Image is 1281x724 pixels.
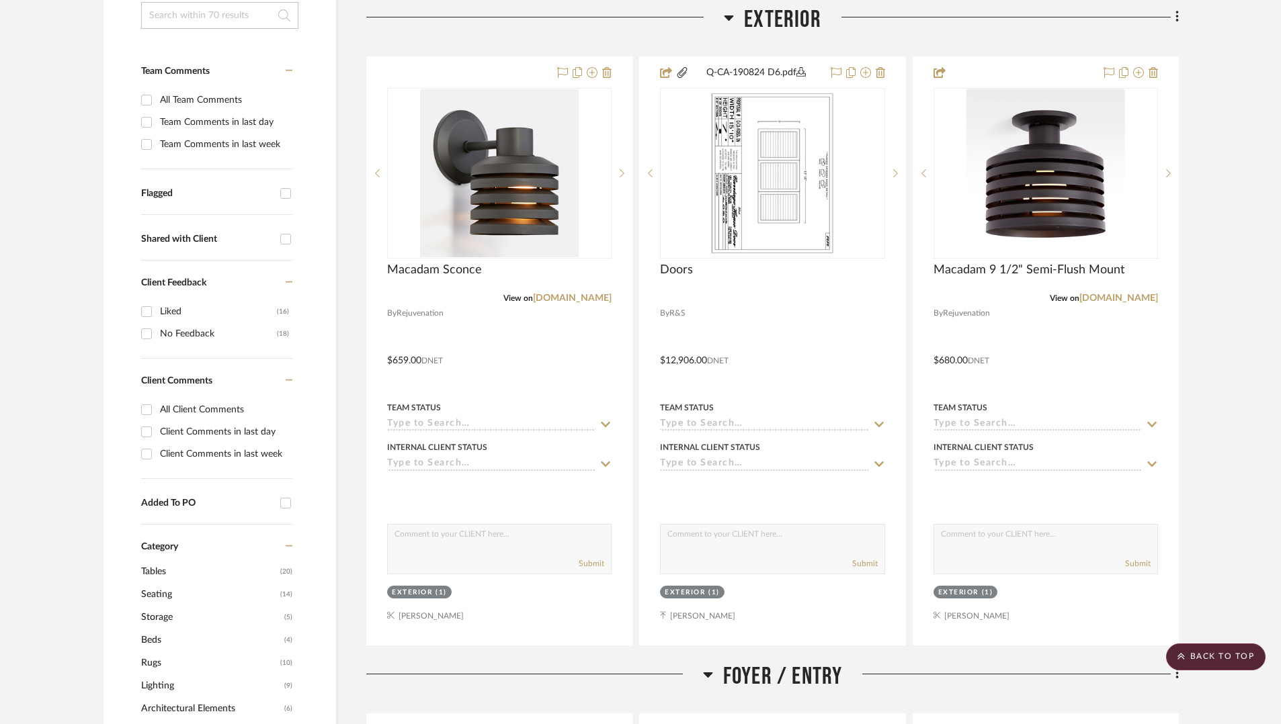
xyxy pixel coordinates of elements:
div: Team Status [387,402,441,414]
input: Type to Search… [660,458,868,471]
span: Foyer / Entry [723,662,843,691]
span: Team Comments [141,66,210,76]
span: Macadam 9 1/2" Semi-Flush Mount [934,263,1124,277]
div: 0 [661,89,884,258]
span: (10) [280,652,292,674]
span: Exterior [744,5,821,34]
span: View on [503,294,533,302]
span: Rugs [141,651,277,674]
a: [DOMAIN_NAME] [533,293,612,303]
div: Team Comments in last day [160,111,289,133]
input: Type to Search… [387,458,595,471]
span: (6) [284,698,292,719]
img: Macadam Sconce [420,89,579,257]
span: Rejuvenation [397,307,444,320]
span: (14) [280,584,292,605]
span: Architectural Elements [141,697,281,720]
div: (18) [277,323,289,345]
div: (1) [708,588,720,598]
button: Q-CA-190824 D6.pdf [689,65,822,81]
span: View on [1050,294,1079,302]
div: Team Comments in last week [160,134,289,155]
span: Rejuvenation [943,307,990,320]
input: Search within 70 results [141,2,298,29]
input: Type to Search… [934,418,1142,431]
div: Exterior [665,588,705,598]
span: Category [141,541,178,553]
input: Type to Search… [934,458,1142,471]
a: [DOMAIN_NAME] [1079,293,1158,303]
div: No Feedback [160,323,277,345]
img: Macadam 9 1/2" Semi-Flush Mount [966,89,1125,257]
span: Tables [141,560,277,583]
span: By [660,307,669,320]
span: Lighting [141,674,281,697]
span: By [934,307,943,320]
div: (16) [277,301,289,322]
div: (1) [436,588,447,598]
span: (9) [284,675,292,696]
div: 0 [934,89,1157,258]
span: By [387,307,397,320]
span: (5) [284,606,292,628]
span: (20) [280,561,292,582]
scroll-to-top-button: BACK TO TOP [1166,643,1266,670]
span: Client Feedback [141,278,206,287]
div: Team Status [934,402,987,414]
div: Exterior [392,588,432,598]
div: Liked [160,301,277,322]
div: Shared with Client [141,234,274,245]
span: Client Comments [141,376,212,386]
div: Internal Client Status [660,441,760,453]
img: Doors [708,89,837,257]
button: Submit [852,557,878,570]
div: Exterior [938,588,979,598]
div: Internal Client Status [387,441,487,453]
div: All Client Comments [160,399,289,420]
div: All Team Comments [160,89,289,111]
div: Internal Client Status [934,441,1034,453]
input: Type to Search… [387,418,595,431]
span: Doors [660,263,693,277]
div: Client Comments in last week [160,443,289,465]
input: Type to Search… [660,418,868,431]
button: Submit [1125,557,1151,570]
span: Beds [141,629,281,651]
div: Flagged [141,188,274,199]
button: Submit [579,557,604,570]
div: Added To PO [141,498,274,509]
div: Client Comments in last day [160,421,289,443]
div: Team Status [660,402,714,414]
span: Macadam Sconce [387,263,482,277]
span: (4) [284,629,292,651]
span: Storage [141,606,281,629]
span: Seating [141,583,277,606]
div: (1) [982,588,993,598]
span: R&S [669,307,686,320]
